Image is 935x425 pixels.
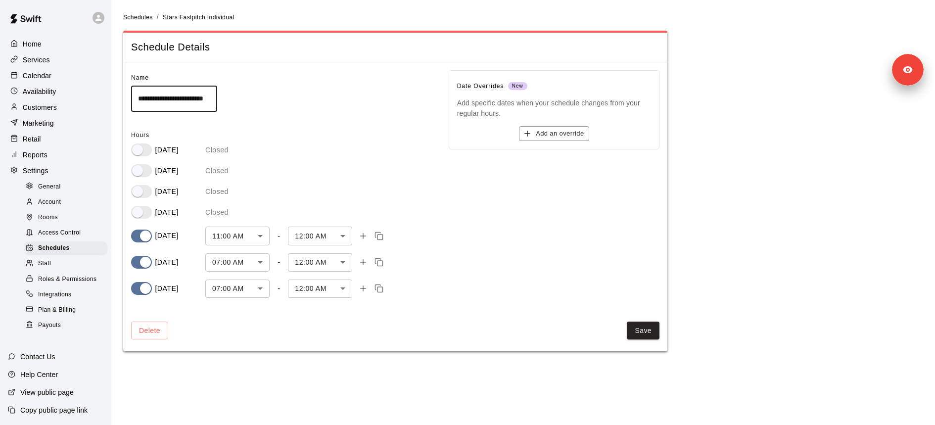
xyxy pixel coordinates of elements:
a: Customers [8,100,103,115]
p: [DATE] [155,207,178,218]
div: Plan & Billing [24,303,107,317]
span: Date Overrides [457,79,651,94]
p: Calendar [23,71,51,81]
div: Staff [24,257,107,271]
span: Schedule Details [131,41,659,54]
button: Add time slot [356,282,370,295]
button: Add time slot [356,255,370,269]
div: - [278,284,280,293]
p: Availability [23,87,56,96]
button: Add time slot [356,229,370,243]
span: Roles & Permissions [38,275,96,284]
a: Schedules [123,13,153,21]
div: 12:00 AM [288,280,352,298]
p: Customers [23,102,57,112]
p: Home [23,39,42,49]
p: Add specific dates when your schedule changes from your regular hours. [457,98,651,118]
p: Closed [205,207,229,218]
p: Contact Us [20,352,55,362]
span: Plan & Billing [38,305,76,315]
span: New [508,80,527,93]
button: Delete [131,322,168,340]
p: Retail [23,134,41,144]
a: Marketing [8,116,103,131]
span: General [38,182,61,192]
a: Schedules [24,241,111,256]
a: Plan & Billing [24,302,111,318]
div: - [278,258,280,267]
a: Integrations [24,287,111,302]
p: Settings [23,166,48,176]
p: Closed [205,145,229,155]
button: Add an override [519,126,589,142]
div: 12:00 AM [288,253,352,272]
div: Rooms [24,211,107,225]
div: - [278,232,280,240]
p: [DATE] [155,231,178,241]
a: Payouts [24,318,111,333]
span: Rooms [38,213,58,223]
a: Reports [8,147,103,162]
a: Access Control [24,226,111,241]
p: [DATE] [155,283,178,294]
p: Help Center [20,370,58,379]
button: Save [627,322,659,340]
a: Availability [8,84,103,99]
span: Hours [131,132,149,139]
p: Closed [205,187,229,197]
p: Copy public page link [20,405,88,415]
span: Stars Fastpitch Individual [163,14,234,21]
button: Copy time [372,282,386,295]
p: [DATE] [155,145,178,155]
p: Services [23,55,50,65]
span: Staff [38,259,51,269]
a: Staff [24,256,111,272]
a: Rooms [24,210,111,226]
div: 07:00 AM [205,253,270,272]
p: [DATE] [155,166,178,176]
span: Account [38,197,61,207]
a: Services [8,52,103,67]
p: Reports [23,150,47,160]
span: Name [131,74,149,81]
a: Retail [8,132,103,146]
span: Payouts [38,321,61,331]
div: Integrations [24,288,107,302]
div: 07:00 AM [205,280,270,298]
span: Access Control [38,228,81,238]
a: Calendar [8,68,103,83]
div: Access Control [24,226,107,240]
span: Integrations [38,290,72,300]
p: Closed [205,166,229,176]
a: Home [8,37,103,51]
a: Settings [8,163,103,178]
p: View public page [20,387,74,397]
p: [DATE] [155,257,178,268]
a: Account [24,194,111,210]
div: 11:00 AM [205,227,270,245]
button: Copy time [372,255,386,269]
p: Marketing [23,118,54,128]
a: General [24,179,111,194]
span: Schedules [123,14,153,21]
a: Roles & Permissions [24,272,111,287]
span: Schedules [38,243,70,253]
div: General [24,180,107,194]
nav: breadcrumb [123,12,923,23]
div: Account [24,195,107,209]
div: Roles & Permissions [24,273,107,286]
div: 12:00 AM [288,227,352,245]
li: / [157,12,159,22]
p: [DATE] [155,187,178,197]
div: Payouts [24,319,107,332]
div: Schedules [24,241,107,255]
button: Copy time [372,229,386,243]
